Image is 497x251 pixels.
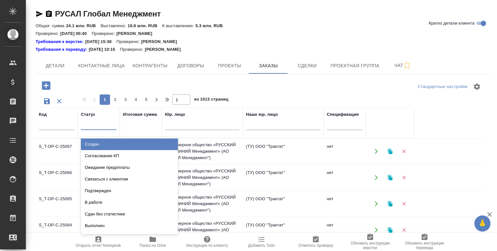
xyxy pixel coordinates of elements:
span: Чат [387,61,418,70]
span: Сделки [292,62,323,70]
td: (ТУ) ООО "Трактат" [243,219,324,241]
div: Связаться с клиентом [81,173,178,185]
span: из 1013 страниц [194,95,228,105]
span: Отметить проверку [298,243,333,248]
p: Общая сумма [36,23,66,28]
span: Проекты [214,62,245,70]
p: [DATE] 15:38 [85,38,116,45]
span: Контактные лица [78,62,125,70]
span: 🙏 [477,217,488,230]
p: [DATE] 10:15 [89,46,120,53]
span: Обновить инструкции верстки [347,241,393,250]
p: 18.8 млн. RUB [127,23,162,28]
span: Детали [39,62,71,70]
button: Удалить [397,171,411,184]
div: Итоговая сумма [123,111,157,118]
button: Клонировать [383,145,397,158]
button: Открыть [370,145,383,158]
div: Спецификация [327,111,359,118]
p: 24.1 млн. RUB [66,23,101,28]
span: Кратко детали клиента [429,20,474,27]
p: [DATE] 00:40 [61,31,92,36]
button: 3 [120,94,131,105]
p: 5.3 млн. RUB [195,23,227,28]
span: 5 [141,96,151,103]
p: Проверено: [116,38,141,45]
span: 3 [120,96,131,103]
button: Добавить Todo [234,233,289,251]
p: Проверено: [120,46,145,53]
button: Удалить [397,224,411,237]
td: нет [324,219,366,241]
button: 2 [110,94,120,105]
button: 🙏 [474,215,491,232]
td: (ТУ) ООО "Трактат" [243,166,324,189]
p: Проверено: [36,31,61,36]
span: 4 [131,96,141,103]
p: [PERSON_NAME] [116,31,157,36]
div: Нажми, чтобы открыть папку с инструкцией [36,46,89,53]
div: Создан [81,138,178,150]
div: Наше юр. лицо [246,111,278,118]
td: Акционерное общество «РУССКИЙ АЛЮМИНИЙ Менеджмент» (АО "РУСАЛ Менеджмент") [162,191,243,217]
td: S_T-OP-C-25064 [36,219,78,241]
button: Клонировать [383,171,397,184]
div: Сдан без статистики [81,208,178,220]
p: Выставлено: [101,23,127,28]
td: В работе [78,192,120,215]
span: Проектная группа [330,62,379,70]
button: Открыть [370,171,383,184]
button: Открыть отчет Newspeak [71,233,126,251]
span: Договоры [175,62,206,70]
div: split button [416,82,469,92]
td: Акционерное общество «РУССКИЙ АЛЮМИНИЙ Менеджмент» (АО "РУСАЛ Менеджмент") [162,165,243,191]
div: В работе [81,197,178,208]
div: Завершен [81,232,178,243]
td: (ТУ) ООО "Трактат" [243,192,324,215]
p: [PERSON_NAME] [141,38,182,45]
button: Обновить инструкции перевода [397,233,452,251]
button: Добавить проект [37,79,55,92]
div: Ожидание предоплаты [81,162,178,173]
span: Заказы [253,62,284,70]
td: В работе [78,140,120,163]
a: Требования к переводу: [36,46,89,53]
button: Обновить инструкции верстки [343,233,397,251]
button: Инструкции по клиенту [180,233,234,251]
td: S_T-OP-C-25067 [36,140,78,163]
button: Клонировать [383,197,397,211]
span: Контрагенты [133,62,168,70]
td: Акционерное общество «РУССКИЙ АЛЮМИНИЙ Менеджмент» (АО "РУСАЛ Менеджмент") [162,138,243,164]
button: Удалить [397,145,411,158]
span: Инструкции по клиенту [186,243,228,248]
p: [PERSON_NAME] [145,46,185,53]
td: S_T-OP-C-25065 [36,192,78,215]
td: Подтвержден [78,166,120,189]
div: Выполнен [81,220,178,232]
span: Добавить Todo [248,243,275,248]
button: Сохранить фильтры [41,95,53,107]
svg: Подписаться [403,62,411,70]
div: Юр. лицо [165,111,185,118]
div: Статус [81,111,95,118]
td: нет [324,192,366,215]
td: нет [324,166,366,189]
button: 4 [131,94,141,105]
td: В работе [78,219,120,241]
button: Клонировать [383,224,397,237]
span: Открыть отчет Newspeak [76,243,121,248]
div: Нажми, чтобы открыть папку с инструкцией [36,38,85,45]
button: Скопировать ссылку [45,10,53,18]
button: Удалить [397,197,411,211]
button: Папка на Drive [126,233,180,251]
button: Отметить проверку [289,233,343,251]
td: S_T-OP-C-25066 [36,166,78,189]
div: Код [39,111,47,118]
span: Папка на Drive [139,243,166,248]
button: Скопировать ссылку для ЯМессенджера [36,10,43,18]
td: Акционерное общество «РУССКИЙ АЛЮМИНИЙ Менеджмент» (АО "РУСАЛ Менеджмент") [162,217,243,243]
div: Согласование КП [81,150,178,162]
span: Настроить таблицу [469,79,485,94]
button: 5 [141,94,151,105]
button: Открыть [370,197,383,211]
